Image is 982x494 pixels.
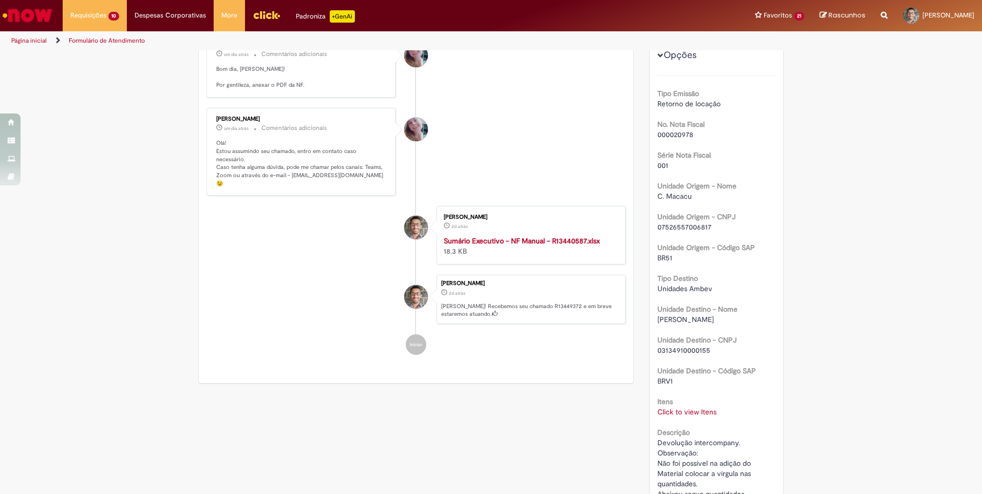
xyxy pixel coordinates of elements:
[449,290,465,296] time: 26/08/2025 16:10:53
[224,125,249,131] span: um dia atrás
[11,36,47,45] a: Página inicial
[657,428,690,437] b: Descrição
[404,216,428,239] div: Leandro Da Silva Ferreira
[261,50,327,59] small: Comentários adicionais
[224,51,249,58] span: um dia atrás
[657,243,755,252] b: Unidade Origem - Código SAP
[8,31,647,50] ul: Trilhas de página
[657,222,711,232] span: 07526557006817
[206,275,626,324] li: Leandro Da Silva Ferreira
[253,7,280,23] img: click_logo_yellow_360x200.png
[657,274,698,283] b: Tipo Destino
[657,212,735,221] b: Unidade Origem - CNPJ
[449,290,465,296] span: 2d atrás
[216,139,387,187] p: Olá! Estou assumindo seu chamado, entro em contato caso necessário. Caso tenha alguma dúvida, pod...
[657,284,712,293] span: Unidades Ambev
[922,11,974,20] span: [PERSON_NAME]
[657,89,699,98] b: Tipo Emissão
[108,12,119,21] span: 10
[224,51,249,58] time: 27/08/2025 11:06:21
[296,10,355,23] div: Padroniza
[404,285,428,309] div: Leandro Da Silva Ferreira
[764,10,792,21] span: Favoritos
[221,10,237,21] span: More
[820,11,865,21] a: Rascunhos
[657,366,756,375] b: Unidade Destino - Código SAP
[657,253,672,262] span: BR51
[657,99,721,108] span: Retorno de locação
[261,124,327,132] small: Comentários adicionais
[216,116,387,122] div: [PERSON_NAME]
[657,305,738,314] b: Unidade Destino - Nome
[451,223,468,230] time: 26/08/2025 16:10:51
[441,280,620,287] div: [PERSON_NAME]
[657,407,716,416] a: Click to view Itens
[657,161,668,170] span: 001
[657,335,736,345] b: Unidade Destino - CNPJ
[657,150,711,160] b: Série Nota Fiscal
[451,223,468,230] span: 2d atrás
[657,120,705,129] b: No. Nota Fiscal
[657,181,736,191] b: Unidade Origem - Nome
[224,125,249,131] time: 27/08/2025 11:05:57
[828,10,865,20] span: Rascunhos
[135,10,206,21] span: Despesas Corporativas
[216,65,387,89] p: Bom dia, [PERSON_NAME]! Por gentileza, anexar o PDF da NF.
[404,118,428,141] div: Andreza Barbosa
[330,10,355,23] p: +GenAi
[657,315,714,324] span: [PERSON_NAME]
[404,44,428,67] div: Andreza Barbosa
[444,236,615,256] div: 18.3 KB
[441,302,620,318] p: [PERSON_NAME]! Recebemos seu chamado R13449372 e em breve estaremos atuando.
[794,12,804,21] span: 21
[444,214,615,220] div: [PERSON_NAME]
[69,36,145,45] a: Formulário de Atendimento
[70,10,106,21] span: Requisições
[657,346,710,355] span: 03134910000155
[657,376,673,386] span: BRV1
[657,397,673,406] b: Itens
[1,5,54,26] img: ServiceNow
[444,236,600,245] a: Sumário Executivo - NF Manual - R13440587.xlsx
[657,192,692,201] span: C. Macacu
[657,130,693,139] span: 000020978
